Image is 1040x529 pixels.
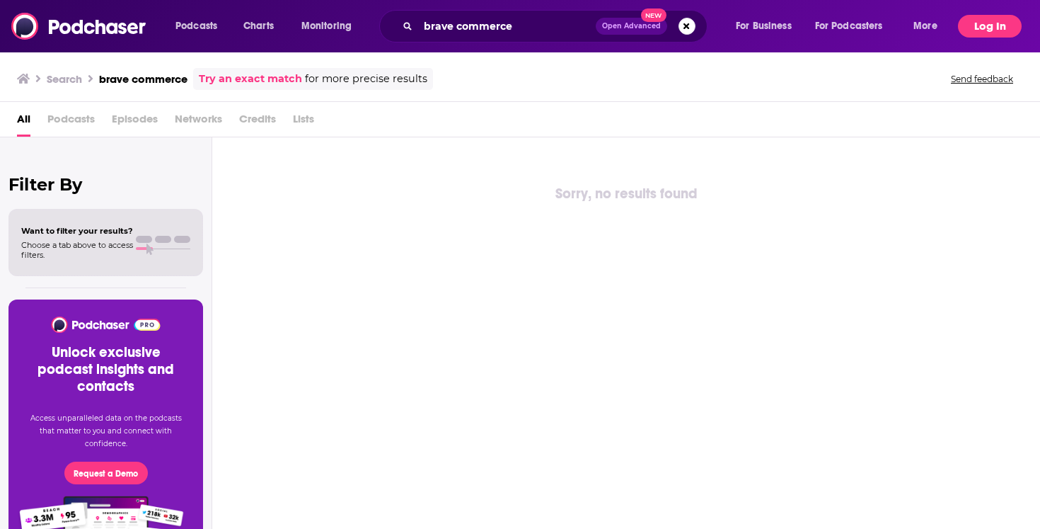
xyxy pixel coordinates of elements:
[21,226,133,236] span: Want to filter your results?
[736,16,792,36] span: For Business
[903,15,955,38] button: open menu
[166,15,236,38] button: open menu
[947,73,1017,85] button: Send feedback
[291,15,370,38] button: open menu
[17,108,30,137] a: All
[21,240,133,260] span: Choose a tab above to access filters.
[305,71,427,87] span: for more precise results
[47,72,82,86] h3: Search
[64,462,148,484] button: Request a Demo
[50,317,161,333] img: Podchaser - Follow, Share and Rate Podcasts
[239,108,276,137] span: Credits
[393,10,721,42] div: Search podcasts, credits, & more...
[913,16,937,36] span: More
[815,16,883,36] span: For Podcasters
[175,108,222,137] span: Networks
[112,108,158,137] span: Episodes
[293,108,314,137] span: Lists
[596,18,667,35] button: Open AdvancedNew
[99,72,187,86] h3: brave commerce
[726,15,809,38] button: open menu
[25,344,186,395] h3: Unlock exclusive podcast insights and contacts
[806,15,903,38] button: open menu
[175,16,217,36] span: Podcasts
[212,183,1040,205] div: Sorry, no results found
[602,23,661,30] span: Open Advanced
[8,174,203,195] h2: Filter By
[641,8,666,22] span: New
[47,108,95,137] span: Podcasts
[11,13,147,40] img: Podchaser - Follow, Share and Rate Podcasts
[199,71,302,87] a: Try an exact match
[25,412,186,450] p: Access unparalleled data on the podcasts that matter to you and connect with confidence.
[234,15,282,38] a: Charts
[243,16,274,36] span: Charts
[958,15,1022,38] button: Log In
[301,16,352,36] span: Monitoring
[418,15,596,38] input: Search podcasts, credits, & more...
